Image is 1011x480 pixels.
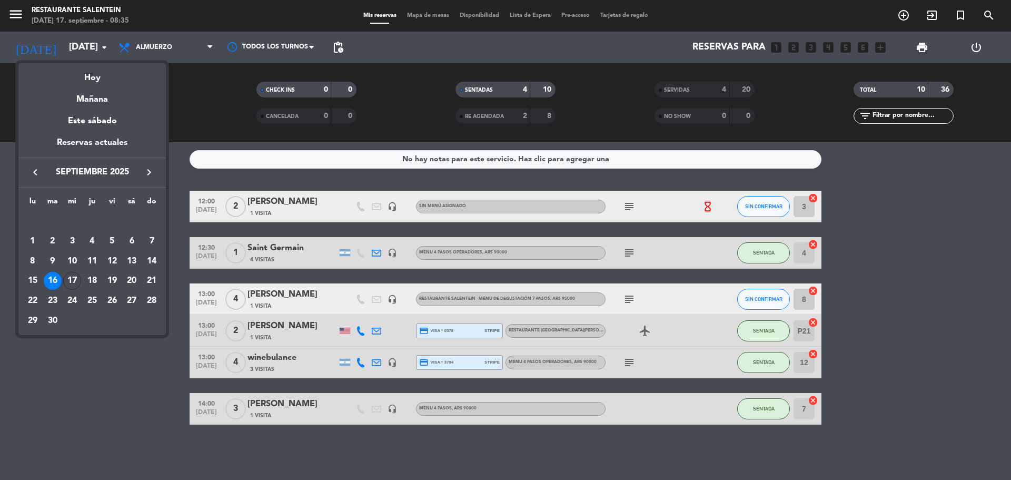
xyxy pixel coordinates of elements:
div: 24 [63,292,81,310]
th: martes [43,195,63,212]
div: 9 [44,252,62,270]
i: keyboard_arrow_left [29,166,42,179]
i: keyboard_arrow_right [143,166,155,179]
div: 2 [44,232,62,250]
span: septiembre 2025 [45,165,140,179]
td: 18 de septiembre de 2025 [82,271,102,291]
td: 26 de septiembre de 2025 [102,291,122,311]
div: 19 [103,272,121,290]
div: 16 [44,272,62,290]
td: 25 de septiembre de 2025 [82,291,102,311]
div: 10 [63,252,81,270]
div: 30 [44,312,62,330]
td: 19 de septiembre de 2025 [102,271,122,291]
th: miércoles [62,195,82,212]
div: Mañana [18,85,166,106]
td: 20 de septiembre de 2025 [122,271,142,291]
td: 28 de septiembre de 2025 [142,291,162,311]
td: 14 de septiembre de 2025 [142,251,162,271]
th: jueves [82,195,102,212]
td: 13 de septiembre de 2025 [122,251,142,271]
div: 5 [103,232,121,250]
td: 21 de septiembre de 2025 [142,271,162,291]
td: 2 de septiembre de 2025 [43,231,63,251]
td: 10 de septiembre de 2025 [62,251,82,271]
th: domingo [142,195,162,212]
td: 23 de septiembre de 2025 [43,291,63,311]
td: 29 de septiembre de 2025 [23,311,43,331]
div: 8 [24,252,42,270]
div: 17 [63,272,81,290]
div: 29 [24,312,42,330]
td: 30 de septiembre de 2025 [43,311,63,331]
div: 3 [63,232,81,250]
th: viernes [102,195,122,212]
div: Hoy [18,63,166,85]
div: 27 [123,292,141,310]
td: 4 de septiembre de 2025 [82,231,102,251]
div: Este sábado [18,106,166,136]
td: 11 de septiembre de 2025 [82,251,102,271]
div: 11 [83,252,101,270]
th: sábado [122,195,142,212]
div: 20 [123,272,141,290]
div: 25 [83,292,101,310]
div: 22 [24,292,42,310]
div: 1 [24,232,42,250]
td: 15 de septiembre de 2025 [23,271,43,291]
td: 3 de septiembre de 2025 [62,231,82,251]
td: 22 de septiembre de 2025 [23,291,43,311]
div: 23 [44,292,62,310]
div: Reservas actuales [18,136,166,158]
td: 24 de septiembre de 2025 [62,291,82,311]
div: 15 [24,272,42,290]
td: 5 de septiembre de 2025 [102,231,122,251]
td: 17 de septiembre de 2025 [62,271,82,291]
div: 13 [123,252,141,270]
td: 9 de septiembre de 2025 [43,251,63,271]
div: 18 [83,272,101,290]
th: lunes [23,195,43,212]
div: 4 [83,232,101,250]
button: keyboard_arrow_right [140,165,158,179]
td: 6 de septiembre de 2025 [122,231,142,251]
div: 6 [123,232,141,250]
div: 12 [103,252,121,270]
div: 26 [103,292,121,310]
td: SEP. [23,211,162,231]
div: 28 [143,292,161,310]
td: 1 de septiembre de 2025 [23,231,43,251]
div: 14 [143,252,161,270]
td: 12 de septiembre de 2025 [102,251,122,271]
td: 16 de septiembre de 2025 [43,271,63,291]
td: 7 de septiembre de 2025 [142,231,162,251]
button: keyboard_arrow_left [26,165,45,179]
td: 27 de septiembre de 2025 [122,291,142,311]
div: 21 [143,272,161,290]
td: 8 de septiembre de 2025 [23,251,43,271]
div: 7 [143,232,161,250]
